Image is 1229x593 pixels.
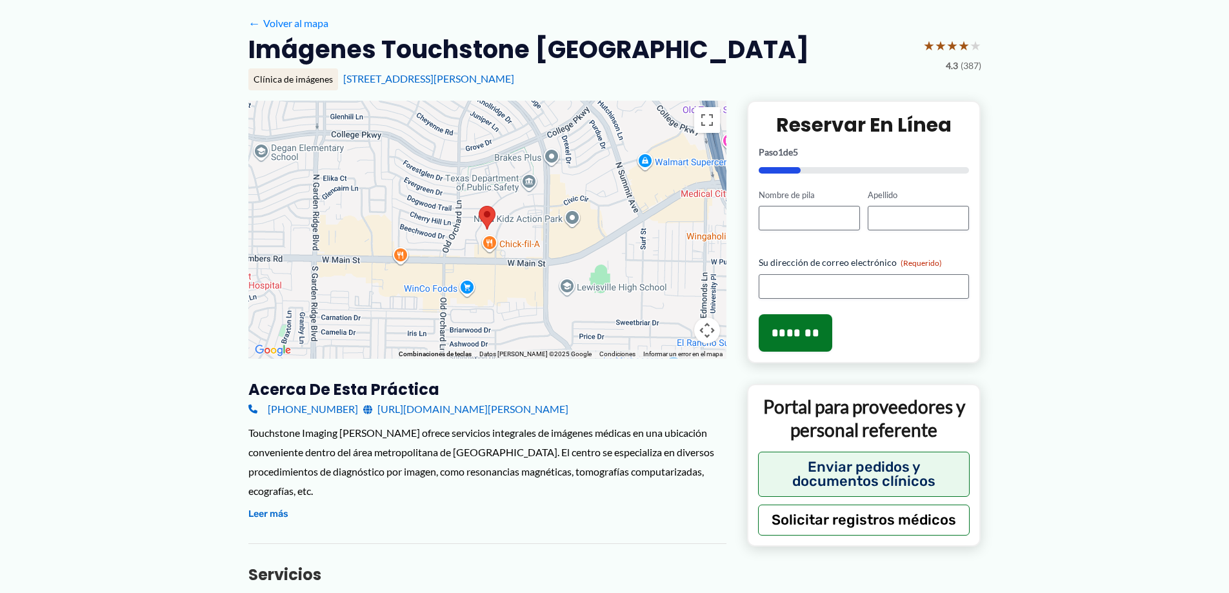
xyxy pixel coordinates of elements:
font: ★ [958,37,970,53]
font: (387) [961,60,981,71]
font: Touchstone Imaging [PERSON_NAME] ofrece servicios integrales de imágenes médicas en una ubicación... [248,427,714,496]
font: Volver al mapa [263,17,328,29]
a: ←Volver al mapa [248,14,328,33]
font: (Requerido) [901,258,942,268]
font: Reservar en línea [776,111,952,139]
font: de [783,146,793,157]
font: 5 [793,146,798,157]
font: ★ [946,37,958,53]
font: Condiciones [599,350,635,357]
img: Google [252,342,294,359]
a: Condiciones (se abre en una nueva pestaña) [599,350,635,357]
font: Servicios [248,564,321,585]
font: Nombre de pila [759,190,815,200]
font: ★ [923,37,935,53]
font: Imágenes Touchstone [GEOGRAPHIC_DATA] [248,32,809,66]
font: 4.3 [946,60,958,71]
a: Informar un error en el mapa [643,350,723,357]
a: [PHONE_NUMBER] [248,399,358,419]
font: 1 [778,146,783,157]
font: Clínica de imágenes [254,74,333,85]
button: Controles de visualización del mapa [694,317,720,343]
font: Su dirección de correo electrónico [759,257,897,268]
button: Leer más [248,507,288,522]
button: Combinaciones de teclas [399,350,472,359]
button: Solicitar registros médicos [758,505,970,536]
font: Acerca de esta práctica [248,379,439,400]
font: Paso [759,146,778,157]
font: Datos [PERSON_NAME] ©2025 Google [479,350,592,357]
button: Activar o desactivar la vista de pantalla completa [694,107,720,133]
a: Abrir esta área en Google Maps (se abre en una ventana nueva) [252,342,294,359]
a: [URL][DOMAIN_NAME][PERSON_NAME] [363,399,568,419]
font: [URL][DOMAIN_NAME][PERSON_NAME] [377,403,568,415]
font: Solicitar registros médicos [772,511,956,528]
font: Leer más [248,508,288,519]
font: [PHONE_NUMBER] [268,403,358,415]
button: Enviar pedidos y documentos clínicos [758,452,970,497]
font: Apellido [868,190,897,200]
font: ★ [970,37,981,53]
font: ★ [935,37,946,53]
font: Portal para proveedores y personal referente [763,396,965,441]
font: ← [248,15,261,30]
a: [STREET_ADDRESS][PERSON_NAME] [343,72,514,85]
font: Enviar pedidos y documentos clínicos [792,458,935,490]
font: Combinaciones de teclas [399,350,472,357]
